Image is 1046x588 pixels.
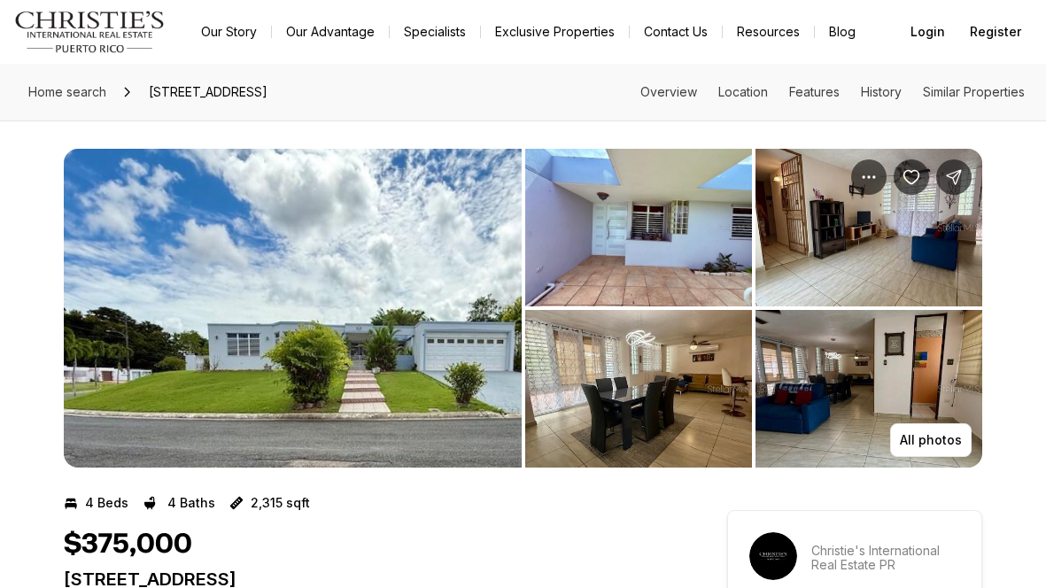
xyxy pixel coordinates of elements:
img: logo [14,11,166,53]
button: View image gallery [525,149,752,306]
a: Skip to: Features [789,84,840,99]
p: 4 Baths [167,496,215,510]
a: Resources [723,19,814,44]
span: [STREET_ADDRESS] [142,78,275,106]
button: Share Property: 1 URB LAS QUINTAS #D 5 [936,159,972,195]
button: Contact Us [630,19,722,44]
span: Register [970,25,1021,39]
button: 4 Baths [143,489,215,517]
a: Skip to: Location [718,84,768,99]
a: Our Story [187,19,271,44]
p: 4 Beds [85,496,128,510]
a: Skip to: Overview [640,84,697,99]
p: 2,315 sqft [251,496,310,510]
a: Specialists [390,19,480,44]
button: Property options [851,159,887,195]
button: All photos [890,423,972,457]
nav: Page section menu [640,85,1025,99]
button: View image gallery [64,149,522,468]
h1: $375,000 [64,528,192,561]
a: Our Advantage [272,19,389,44]
p: Christie's International Real Estate PR [811,544,960,572]
span: Login [910,25,945,39]
a: Exclusive Properties [481,19,629,44]
a: Skip to: History [861,84,902,99]
li: 1 of 13 [64,149,522,468]
button: View image gallery [525,310,752,468]
li: 2 of 13 [525,149,983,468]
button: View image gallery [755,310,982,468]
div: Listing Photos [64,149,982,468]
a: Home search [21,78,113,106]
a: Skip to: Similar Properties [923,84,1025,99]
button: View image gallery [755,149,982,306]
button: Save Property: 1 URB LAS QUINTAS #D 5 [894,159,929,195]
a: Blog [815,19,870,44]
button: Login [900,14,956,50]
button: Register [959,14,1032,50]
span: Home search [28,84,106,99]
p: All photos [900,433,962,447]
